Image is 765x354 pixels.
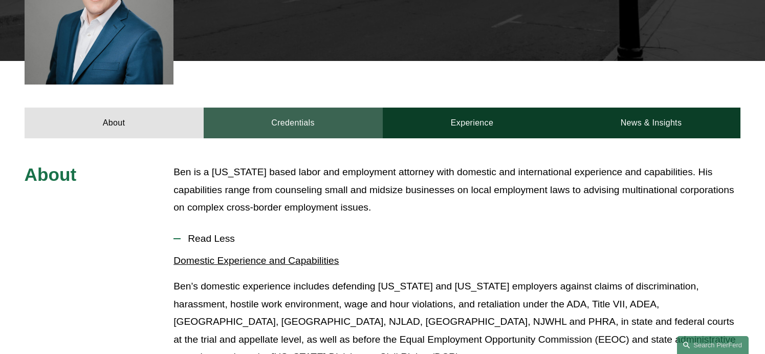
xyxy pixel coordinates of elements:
[204,108,383,138] a: Credentials
[25,108,204,138] a: About
[677,336,749,354] a: Search this site
[25,164,77,184] span: About
[173,255,339,266] u: Domestic Experience and Capabilities
[173,163,740,217] p: Ben is a [US_STATE] based labor and employment attorney with domestic and international experienc...
[561,108,740,138] a: News & Insights
[173,225,740,252] button: Read Less
[383,108,562,138] a: Experience
[181,233,740,244] span: Read Less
